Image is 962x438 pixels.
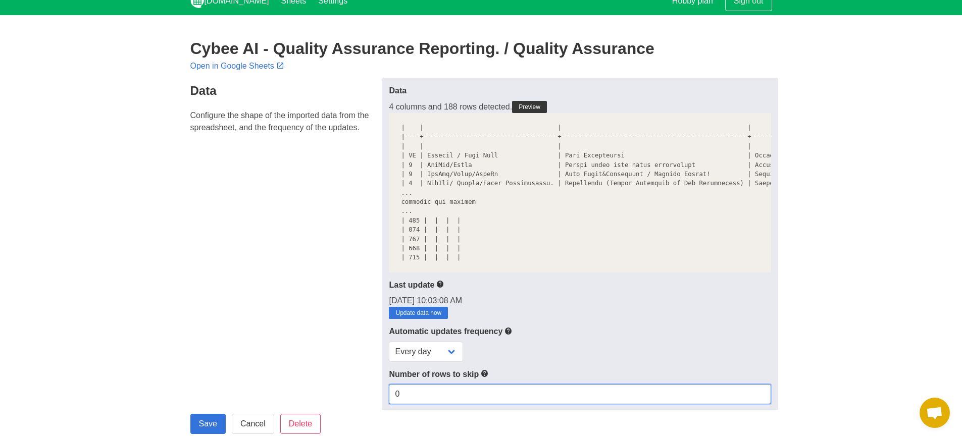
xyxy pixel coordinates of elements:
label: Last update [389,279,771,291]
a: Update data now [389,307,448,319]
label: Number of rows to skip [389,368,771,380]
a: Open in Google Sheets [190,62,286,70]
a: Cancel [232,414,274,434]
div: 4 columns and 188 rows detected. [389,101,771,272]
label: Automatic updates frequency [389,325,771,338]
h4: Data [190,84,376,97]
input: Save [190,414,226,434]
label: Data [389,85,771,97]
div: Open chat [920,398,950,428]
p: Configure the shape of the imported data from the spreadsheet, and the frequency of the updates. [190,109,376,134]
span: [DATE] 10:03:08 AM [389,296,462,305]
pre: | | | | | | Loremip Dolorsita Consect | Adip Elitse Doeiu te i utlaboreetdol MA aliquae admini ve... [389,113,771,272]
input: Delete [280,414,321,434]
h2: Cybee AI - Quality Assurance Reporting. / Quality Assurance [190,39,772,58]
a: Preview [512,101,547,113]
